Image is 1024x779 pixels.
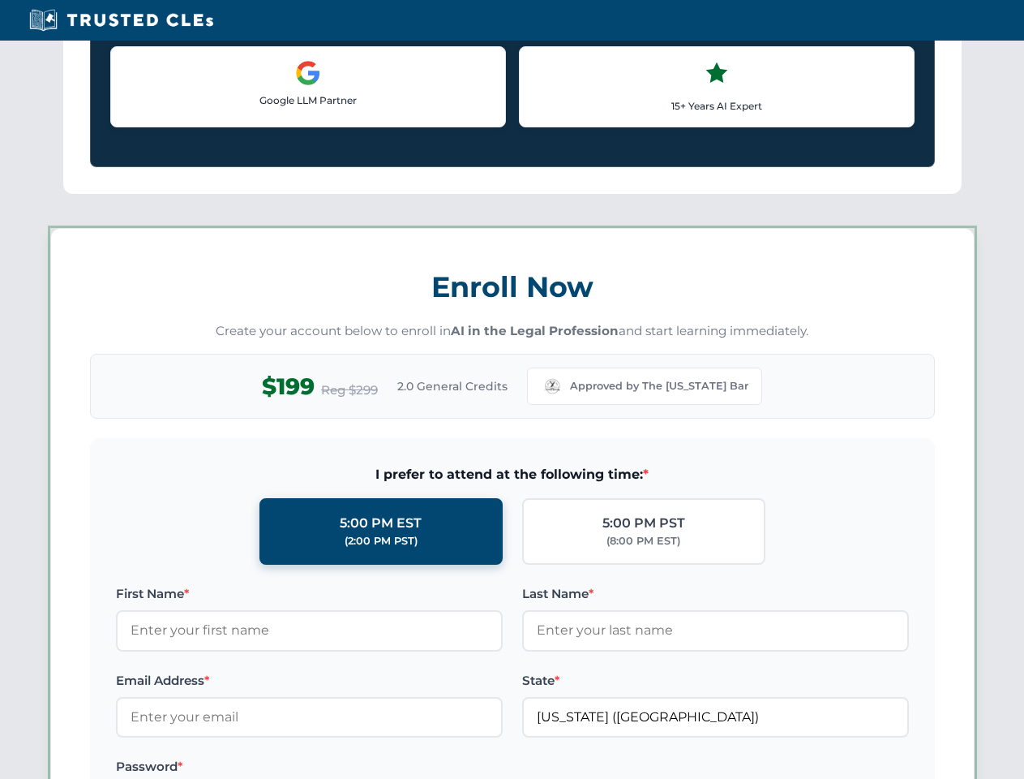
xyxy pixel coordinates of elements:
label: State [522,671,909,691]
label: Password [116,757,503,777]
input: Enter your last name [522,610,909,651]
img: Google [295,60,321,86]
label: Last Name [522,584,909,604]
div: (2:00 PM PST) [345,533,418,549]
p: Create your account below to enroll in and start learning immediately. [90,322,935,341]
div: 5:00 PM EST [340,513,422,534]
span: Approved by The [US_STATE] Bar [570,378,748,394]
span: 2.0 General Credits [397,377,508,395]
label: Email Address [116,671,503,691]
input: Enter your email [116,697,503,738]
input: Missouri (MO) [522,697,909,738]
div: 5:00 PM PST [602,513,685,534]
h3: Enroll Now [90,261,935,312]
span: I prefer to attend at the following time: [116,464,909,485]
div: (8:00 PM EST) [606,533,680,549]
strong: AI in the Legal Profession [451,323,619,338]
p: Google LLM Partner [124,93,492,108]
img: Trusted CLEs [24,8,218,32]
img: Missouri Bar [541,375,563,398]
input: Enter your first name [116,610,503,651]
label: First Name [116,584,503,604]
span: $199 [262,368,315,405]
p: 15+ Years AI Expert [533,98,901,114]
span: Reg $299 [321,381,378,400]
